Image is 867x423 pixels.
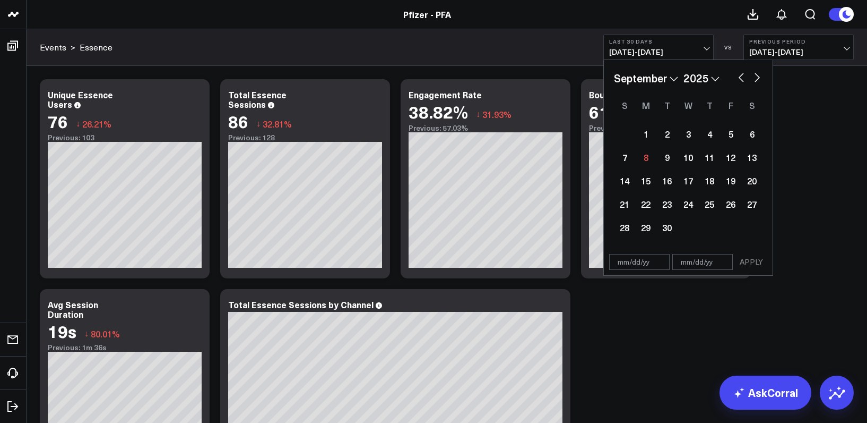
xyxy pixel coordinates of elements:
[656,97,678,114] div: Tuesday
[720,97,741,114] div: Friday
[609,38,708,45] b: Last 30 Days
[409,124,562,132] div: Previous: 57.03%
[409,102,468,121] div: 38.82%
[699,97,720,114] div: Thursday
[48,112,68,131] div: 76
[228,89,287,110] div: Total Essence Sessions
[603,35,714,60] button: Last 30 Days[DATE]-[DATE]
[635,97,656,114] div: Monday
[672,254,733,270] input: mm/dd/yy
[91,328,120,340] span: 80.01%
[609,48,708,56] span: [DATE] - [DATE]
[48,322,76,341] div: 19s
[589,124,743,132] div: Previous: 42.97%
[743,35,854,60] button: Previous Period[DATE]-[DATE]
[76,117,80,131] span: ↓
[40,41,66,53] a: Events
[48,343,202,352] div: Previous: 1m 36s
[614,97,635,114] div: Sunday
[719,376,811,410] a: AskCorral
[82,118,111,130] span: 26.21%
[48,299,98,320] div: Avg Session Duration
[741,97,762,114] div: Saturday
[228,133,382,142] div: Previous: 128
[48,133,202,142] div: Previous: 103
[40,41,75,53] div: >
[749,38,848,45] b: Previous Period
[263,118,292,130] span: 32.81%
[84,327,89,341] span: ↓
[589,89,640,100] div: Bounce Rate
[719,44,738,50] div: VS
[48,89,113,110] div: Unique Essence Users
[476,107,480,121] span: ↓
[735,254,767,270] button: APPLY
[228,112,248,131] div: 86
[749,48,848,56] span: [DATE] - [DATE]
[80,41,112,53] a: Essence
[256,117,261,131] span: ↓
[228,299,374,310] div: Total Essence Sessions by Channel
[409,89,482,100] div: Engagement Rate
[482,108,511,120] span: 31.93%
[609,254,670,270] input: mm/dd/yy
[678,97,699,114] div: Wednesday
[403,9,451,20] a: Pfizer - PFA
[589,102,648,121] div: 61.18%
